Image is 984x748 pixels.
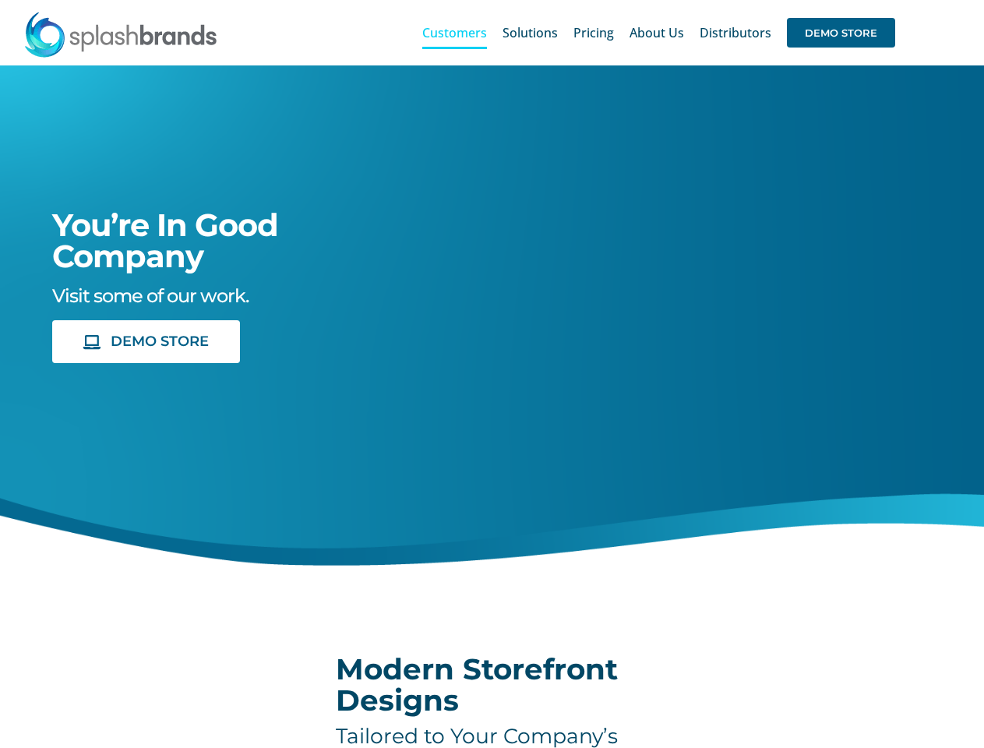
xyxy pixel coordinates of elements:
nav: Main Menu [422,8,895,58]
span: Visit some of our work. [52,284,249,307]
a: enhabit-stacked-white [799,256,936,273]
img: Piper Pilot Ship [458,150,594,210]
img: I Am Second Store [799,151,936,209]
a: Customers [422,8,487,58]
a: sng-1C [629,362,765,379]
a: livestrong-5E-website [452,378,600,395]
span: Solutions [503,26,558,39]
a: piper-White [458,147,594,164]
span: Customers [422,26,487,39]
img: Livestrong Store [452,380,600,397]
img: Revlon [799,377,936,399]
img: Salad And Go Store [629,365,765,411]
h2: Modern Storefront Designs [336,654,649,716]
span: Distributors [700,26,771,39]
a: Distributors [700,8,771,58]
a: revlon-flat-white [799,375,936,392]
span: DEMO STORE [111,333,209,350]
span: You’re In Good Company [52,206,278,275]
a: arrow-white [633,164,761,181]
span: DEMO STORE [787,18,895,48]
a: DEMO STORE [787,8,895,58]
span: Pricing [573,26,614,39]
a: enhabit-stacked-white [799,149,936,166]
a: carrier-1B [629,258,765,275]
img: SplashBrands.com Logo [23,11,218,58]
img: Enhabit Gear Store [799,258,936,316]
img: aviagen-1C [448,256,604,319]
a: Pricing [573,8,614,58]
img: Carrier Brand Store [629,260,765,315]
a: DEMO STORE [52,320,241,363]
span: About Us [630,26,684,39]
img: Arrow Store [633,166,761,194]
